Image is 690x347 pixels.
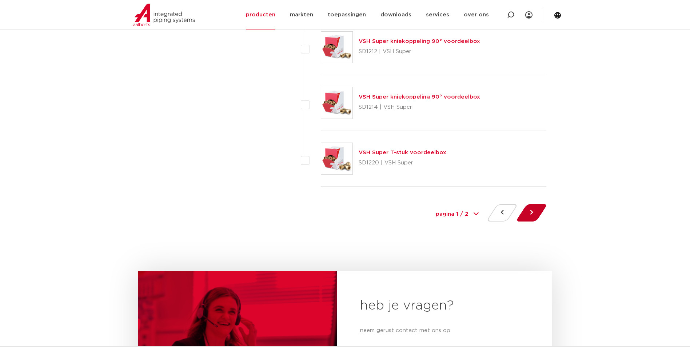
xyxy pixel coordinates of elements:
[359,94,480,100] a: VSH Super kniekoppeling 90° voordeelbox
[359,150,446,155] a: VSH Super T-stuk voordeelbox
[321,87,352,119] img: Thumbnail for VSH Super kniekoppeling 90° voordeelbox
[359,39,480,44] a: VSH Super kniekoppeling 90° voordeelbox
[360,326,529,335] p: neem gerust contact met ons op
[360,297,529,315] h2: heb je vragen?
[321,143,352,174] img: Thumbnail for VSH Super T-stuk voordeelbox
[359,157,446,169] p: SD1220 | VSH Super
[321,32,352,63] img: Thumbnail for VSH Super kniekoppeling 90° voordeelbox
[359,46,480,57] p: SD1212 | VSH Super
[359,101,480,113] p: SD1214 | VSH Super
